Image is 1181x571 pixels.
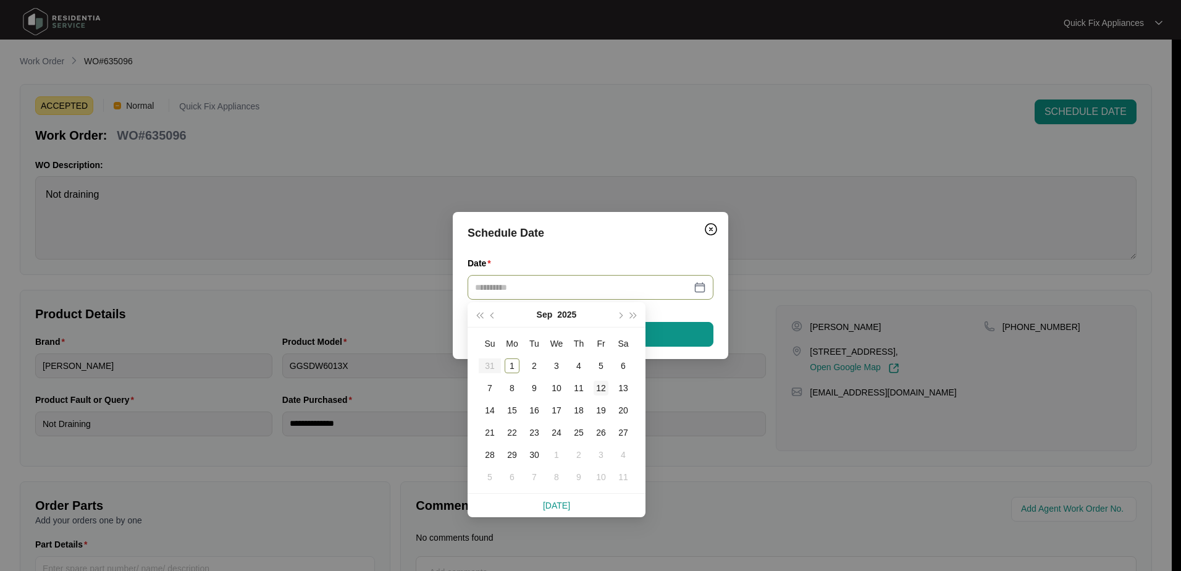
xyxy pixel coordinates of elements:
[523,421,545,444] td: 2025-09-23
[594,403,608,418] div: 19
[612,355,634,377] td: 2025-09-06
[482,447,497,462] div: 28
[479,332,501,355] th: Su
[616,447,631,462] div: 4
[479,466,501,488] td: 2025-10-05
[523,399,545,421] td: 2025-09-16
[482,381,497,395] div: 7
[501,466,523,488] td: 2025-10-06
[527,470,542,484] div: 7
[612,332,634,355] th: Sa
[527,381,542,395] div: 9
[482,403,497,418] div: 14
[523,355,545,377] td: 2025-09-02
[590,355,612,377] td: 2025-09-05
[545,377,568,399] td: 2025-09-10
[527,403,542,418] div: 16
[523,332,545,355] th: Tu
[590,466,612,488] td: 2025-10-10
[501,377,523,399] td: 2025-09-08
[468,257,496,269] label: Date
[549,470,564,484] div: 8
[594,381,608,395] div: 12
[590,444,612,466] td: 2025-10-03
[479,421,501,444] td: 2025-09-21
[568,377,590,399] td: 2025-09-11
[549,447,564,462] div: 1
[612,421,634,444] td: 2025-09-27
[590,399,612,421] td: 2025-09-19
[505,447,519,462] div: 29
[479,399,501,421] td: 2025-09-14
[545,332,568,355] th: We
[571,425,586,440] div: 25
[590,377,612,399] td: 2025-09-12
[501,399,523,421] td: 2025-09-15
[612,377,634,399] td: 2025-09-13
[475,281,691,294] input: Date
[594,470,608,484] div: 10
[571,403,586,418] div: 18
[549,425,564,440] div: 24
[594,425,608,440] div: 26
[571,470,586,484] div: 9
[545,399,568,421] td: 2025-09-17
[571,447,586,462] div: 2
[594,358,608,373] div: 5
[537,302,553,327] button: Sep
[527,425,542,440] div: 23
[523,466,545,488] td: 2025-10-07
[701,219,721,239] button: Close
[482,470,497,484] div: 5
[616,381,631,395] div: 13
[616,358,631,373] div: 6
[549,403,564,418] div: 17
[505,470,519,484] div: 6
[616,425,631,440] div: 27
[568,355,590,377] td: 2025-09-04
[616,403,631,418] div: 20
[568,332,590,355] th: Th
[704,222,718,237] img: closeCircle
[501,332,523,355] th: Mo
[557,302,576,327] button: 2025
[612,444,634,466] td: 2025-10-04
[545,421,568,444] td: 2025-09-24
[590,421,612,444] td: 2025-09-26
[468,224,713,242] div: Schedule Date
[505,381,519,395] div: 8
[523,444,545,466] td: 2025-09-30
[527,447,542,462] div: 30
[590,332,612,355] th: Fr
[501,444,523,466] td: 2025-09-29
[479,377,501,399] td: 2025-09-07
[568,421,590,444] td: 2025-09-25
[616,470,631,484] div: 11
[568,399,590,421] td: 2025-09-18
[568,444,590,466] td: 2025-10-02
[527,358,542,373] div: 2
[612,399,634,421] td: 2025-09-20
[482,425,497,440] div: 21
[505,403,519,418] div: 15
[545,444,568,466] td: 2025-10-01
[523,377,545,399] td: 2025-09-09
[501,421,523,444] td: 2025-09-22
[571,358,586,373] div: 4
[479,444,501,466] td: 2025-09-28
[612,466,634,488] td: 2025-10-11
[549,358,564,373] div: 3
[545,355,568,377] td: 2025-09-03
[549,381,564,395] div: 10
[505,358,519,373] div: 1
[501,355,523,377] td: 2025-09-01
[568,466,590,488] td: 2025-10-09
[505,425,519,440] div: 22
[571,381,586,395] div: 11
[594,447,608,462] div: 3
[543,501,570,510] a: [DATE]
[545,466,568,488] td: 2025-10-08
